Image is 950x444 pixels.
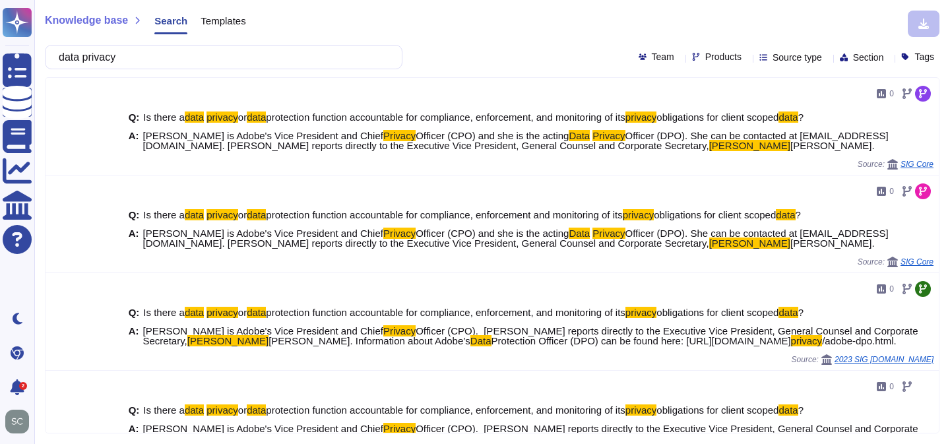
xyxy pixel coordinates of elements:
[858,159,934,170] span: Source:
[154,16,187,26] span: Search
[143,307,185,318] span: Is there a
[416,130,569,141] span: Officer (CPO) and she is the acting
[3,407,38,436] button: user
[143,325,383,336] span: [PERSON_NAME] is Adobe's Vice President and Chief
[238,111,247,123] span: or
[656,404,778,416] span: obligations for client scoped
[798,404,804,416] span: ?
[247,111,266,123] mark: data
[5,410,29,433] img: user
[187,335,269,346] mark: [PERSON_NAME]
[266,307,625,318] span: protection function accountable for compliance, enforcement, and monitoring of its
[470,335,491,346] mark: Data
[185,209,204,220] mark: data
[143,325,918,346] span: Officer (CPO). [PERSON_NAME] reports directly to the Executive Vice President, General Counsel an...
[569,228,590,239] mark: Data
[491,335,791,346] span: Protection Officer (DPO) can be found here: [URL][DOMAIN_NAME]
[129,326,139,346] b: A:
[901,160,934,168] span: SIG Core
[592,130,625,141] mark: Privacy
[129,307,140,317] b: Q:
[798,307,804,318] span: ?
[143,423,918,444] span: Officer (CPO). [PERSON_NAME] reports directly to the Executive Vice President, General Counsel an...
[238,404,247,416] span: or
[143,228,889,249] span: Officer (DPO). She can be contacted at [EMAIL_ADDRESS][DOMAIN_NAME]. [PERSON_NAME] reports direct...
[569,130,590,141] mark: Data
[383,325,416,336] mark: Privacy
[796,209,801,220] span: ?
[383,130,416,141] mark: Privacy
[143,228,383,239] span: [PERSON_NAME] is Adobe's Vice President and Chief
[129,210,140,220] b: Q:
[129,228,139,248] b: A:
[206,209,238,220] mark: privacy
[791,335,823,346] mark: privacy
[185,307,204,318] mark: data
[143,209,185,220] span: Is there a
[654,209,776,220] span: obligations for client scoped
[185,404,204,416] mark: data
[383,228,416,239] mark: Privacy
[52,46,389,69] input: Search a question or template...
[416,228,569,239] span: Officer (CPO) and she is the acting
[853,53,884,62] span: Section
[656,307,778,318] span: obligations for client scoped
[889,187,894,195] span: 0
[652,52,674,61] span: Team
[625,307,657,318] mark: privacy
[889,285,894,293] span: 0
[592,228,625,239] mark: Privacy
[858,257,934,267] span: Source:
[129,405,140,415] b: Q:
[129,424,139,443] b: A:
[129,112,140,122] b: Q:
[773,53,822,62] span: Source type
[266,111,625,123] span: protection function accountable for compliance, enforcement, and monitoring of its
[778,404,798,416] mark: data
[185,111,204,123] mark: data
[901,258,934,266] span: SIG Core
[790,140,875,151] span: [PERSON_NAME].
[201,16,245,26] span: Templates
[709,238,790,249] mark: [PERSON_NAME]
[705,52,742,61] span: Products
[266,404,625,416] span: protection function accountable for compliance, enforcement, and monitoring of its
[247,209,266,220] mark: data
[206,111,238,123] mark: privacy
[143,111,185,123] span: Is there a
[792,354,934,365] span: Source:
[238,209,247,220] span: or
[778,111,798,123] mark: data
[129,131,139,150] b: A:
[269,335,470,346] span: [PERSON_NAME]. Information about Adobe’s
[914,52,934,61] span: Tags
[656,111,778,123] span: obligations for client scoped
[889,383,894,391] span: 0
[889,90,894,98] span: 0
[625,404,657,416] mark: privacy
[206,404,238,416] mark: privacy
[247,307,266,318] mark: data
[383,423,416,434] mark: Privacy
[798,111,804,123] span: ?
[625,111,657,123] mark: privacy
[143,404,185,416] span: Is there a
[709,140,790,151] mark: [PERSON_NAME]
[266,209,622,220] span: protection function accountable for compliance, enforcement and monitoring of its
[623,209,654,220] mark: privacy
[19,382,27,390] div: 2
[143,130,383,141] span: [PERSON_NAME] is Adobe's Vice President and Chief
[247,404,266,416] mark: data
[238,307,247,318] span: or
[822,335,897,346] span: /adobe-dpo.html.
[776,209,795,220] mark: data
[143,423,383,434] span: [PERSON_NAME] is Adobe's Vice President and Chief
[778,307,798,318] mark: data
[45,15,128,26] span: Knowledge base
[143,130,889,151] span: Officer (DPO). She can be contacted at [EMAIL_ADDRESS][DOMAIN_NAME]. [PERSON_NAME] reports direct...
[790,238,875,249] span: [PERSON_NAME].
[206,307,238,318] mark: privacy
[835,356,934,364] span: 2023 SIG [DOMAIN_NAME]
